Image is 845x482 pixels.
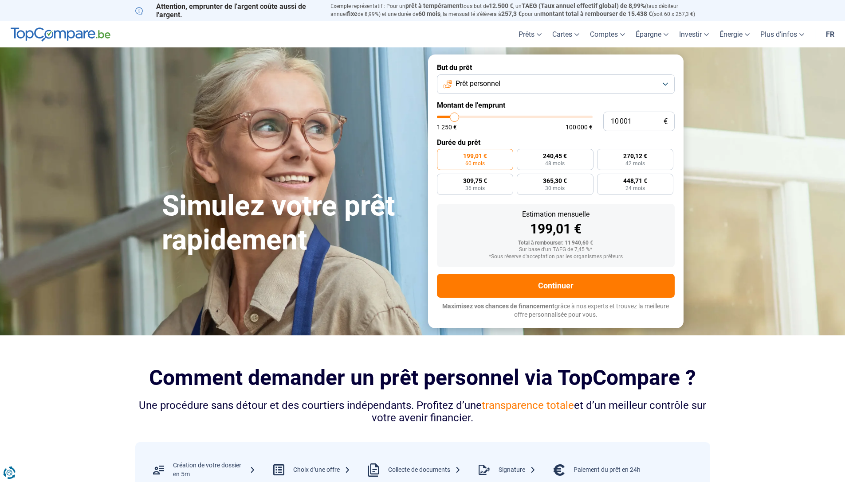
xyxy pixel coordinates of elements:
span: 42 mois [625,161,645,166]
span: prêt à tempérament [405,2,462,9]
span: 24 mois [625,186,645,191]
span: 60 mois [418,10,440,17]
a: Investir [674,21,714,47]
span: € [664,118,668,125]
a: Comptes [585,21,630,47]
span: 1 250 € [437,124,457,130]
a: Épargne [630,21,674,47]
span: fixe [347,10,358,17]
span: 36 mois [465,186,485,191]
div: Sur base d'un TAEG de 7,45 %* [444,247,668,253]
span: Prêt personnel [456,79,500,89]
span: 48 mois [545,161,565,166]
div: Signature [499,466,536,474]
a: Cartes [547,21,585,47]
a: Plus d'infos [755,21,810,47]
div: Une procédure sans détour et des courtiers indépendants. Profitez d’une et d’un meilleur contrôle... [135,399,710,425]
h1: Simulez votre prêt rapidement [162,189,417,257]
span: 199,01 € [463,153,487,159]
button: Prêt personnel [437,74,675,94]
div: Choix d’une offre [293,466,350,474]
span: 448,71 € [623,178,647,184]
span: montant total à rembourser de 15.438 € [540,10,652,17]
span: 30 mois [545,186,565,191]
span: 270,12 € [623,153,647,159]
span: 12.500 € [489,2,513,9]
span: 100 000 € [566,124,593,130]
div: Paiement du prêt en 24h [574,466,641,474]
label: Durée du prêt [437,138,675,147]
div: Collecte de documents [388,466,461,474]
p: Exemple représentatif : Pour un tous but de , un (taux débiteur annuel de 8,99%) et une durée de ... [330,2,710,18]
div: 199,01 € [444,222,668,236]
div: Création de votre dossier en 5m [173,461,255,478]
div: Total à rembourser: 11 940,60 € [444,240,668,246]
a: Prêts [513,21,547,47]
span: 60 mois [465,161,485,166]
span: 309,75 € [463,178,487,184]
p: grâce à nos experts et trouvez la meilleure offre personnalisée pour vous. [437,302,675,319]
label: But du prêt [437,63,675,72]
img: TopCompare [11,27,110,42]
span: TAEG (Taux annuel effectif global) de 8,99% [522,2,645,9]
span: transparence totale [482,399,574,412]
div: Estimation mensuelle [444,211,668,218]
div: *Sous réserve d'acceptation par les organismes prêteurs [444,254,668,260]
button: Continuer [437,274,675,298]
span: 240,45 € [543,153,567,159]
a: fr [821,21,840,47]
label: Montant de l'emprunt [437,101,675,109]
a: Énergie [714,21,755,47]
h2: Comment demander un prêt personnel via TopCompare ? [135,365,710,390]
span: Maximisez vos chances de financement [442,303,554,310]
span: 365,30 € [543,178,567,184]
p: Attention, emprunter de l'argent coûte aussi de l'argent. [135,2,320,19]
span: 257,3 € [501,10,522,17]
